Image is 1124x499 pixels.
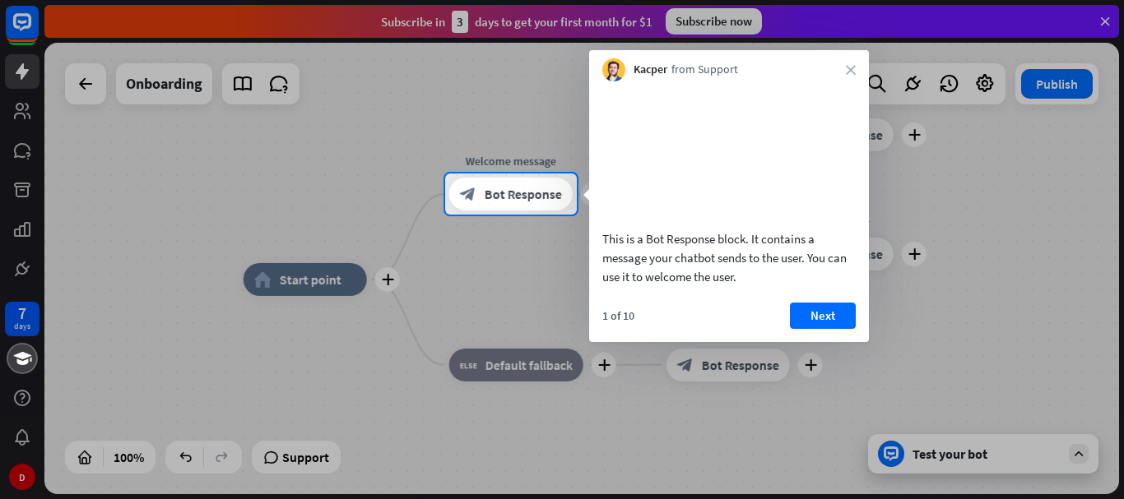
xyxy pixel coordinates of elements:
[602,308,634,323] div: 1 of 10
[460,186,476,202] i: block_bot_response
[846,65,856,75] i: close
[790,303,856,329] button: Next
[634,62,667,78] span: Kacper
[671,62,738,78] span: from Support
[485,186,562,202] span: Bot Response
[602,229,856,286] div: This is a Bot Response block. It contains a message your chatbot sends to the user. You can use i...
